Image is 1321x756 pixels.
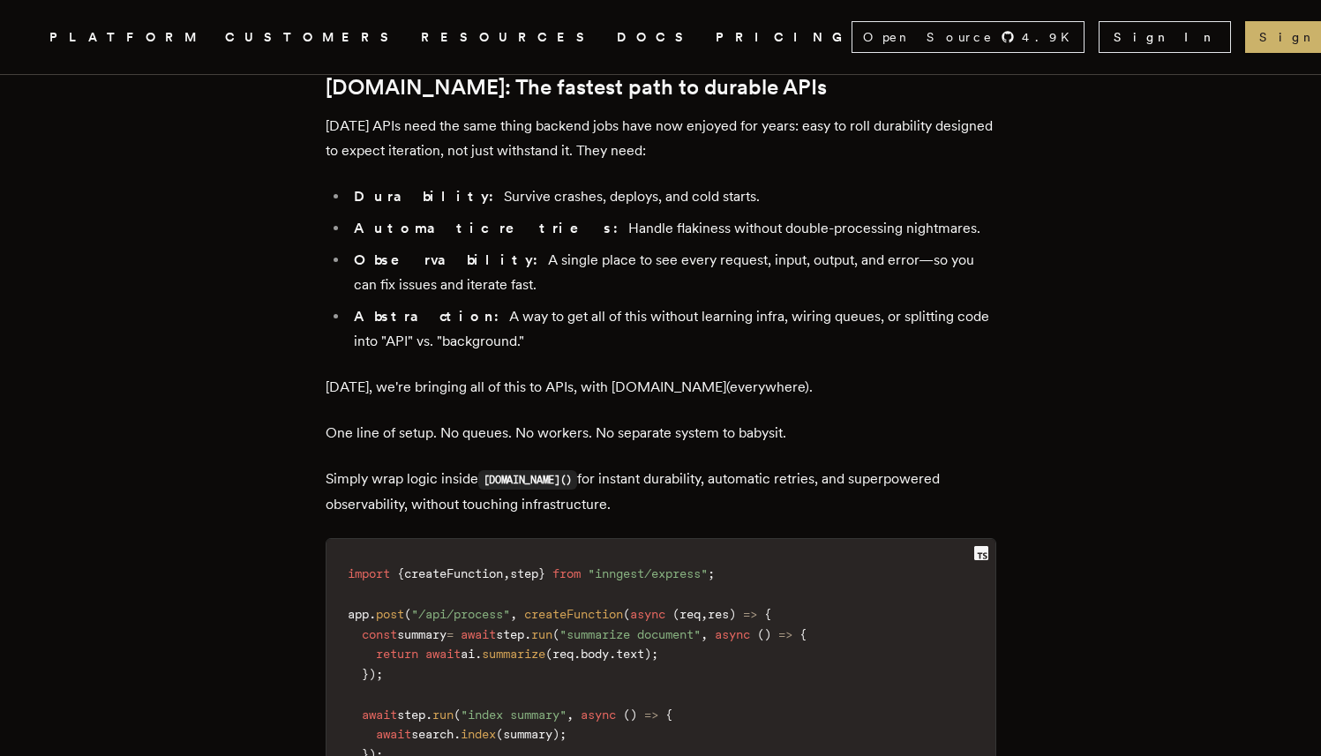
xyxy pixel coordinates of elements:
[49,26,204,49] button: PLATFORM
[326,75,996,100] h2: [DOMAIN_NAME]: The fastest path to durable APIs
[552,627,559,641] span: (
[326,467,996,517] p: Simply wrap logic inside for instant durability, automatic retries, and superpowered observabilit...
[778,627,792,641] span: =>
[531,627,552,641] span: run
[362,667,369,681] span: }
[225,26,400,49] a: CUSTOMERS
[425,707,432,722] span: .
[524,607,623,621] span: createFunction
[376,727,411,741] span: await
[354,308,509,325] strong: Abstraction:
[623,707,630,722] span: (
[461,707,567,722] span: "index summary"
[496,627,524,641] span: step
[411,607,510,621] span: "/api/process"
[461,627,496,641] span: await
[475,647,482,661] span: .
[376,667,383,681] span: ;
[362,627,397,641] span: const
[672,607,679,621] span: (
[630,607,665,621] span: async
[757,627,764,641] span: (
[454,727,461,741] span: .
[559,727,567,741] span: ;
[349,248,996,297] li: A single place to see every request, input, output, and error—so you can fix issues and iterate f...
[559,627,701,641] span: "summarize document"
[503,727,552,741] span: summary
[623,607,630,621] span: (
[552,566,581,580] span: from
[708,607,729,621] span: res
[421,26,596,49] button: RESOURCES
[348,566,390,580] span: import
[644,647,651,661] span: )
[552,647,574,661] span: req
[349,304,996,354] li: A way to get all of this without learning infra, wiring queues, or splitting code into "API" vs. ...
[538,566,545,580] span: }
[715,627,750,641] span: async
[354,251,548,268] strong: Observability:
[461,647,475,661] span: ai
[510,607,517,621] span: ,
[581,647,609,661] span: body
[764,607,771,621] span: {
[545,647,552,661] span: (
[1099,21,1231,53] a: Sign In
[411,727,454,741] span: search
[478,470,578,490] code: [DOMAIN_NAME]()
[354,220,628,236] strong: Automatic retries:
[574,647,581,661] span: .
[524,627,531,641] span: .
[581,707,616,722] span: async
[397,566,404,580] span: {
[1022,28,1080,46] span: 4.9 K
[369,667,376,681] span: )
[348,607,369,621] span: app
[764,627,771,641] span: )
[630,707,637,722] span: )
[354,188,504,205] strong: Durability:
[679,607,701,621] span: req
[397,707,425,722] span: step
[326,375,996,400] p: [DATE], we're bringing all of this to APIs, with [DOMAIN_NAME](everywhere).
[461,727,496,741] span: index
[496,727,503,741] span: (
[617,26,694,49] a: DOCS
[729,607,736,621] span: )
[503,566,510,580] span: ,
[665,707,672,722] span: {
[326,114,996,163] p: [DATE] APIs need the same thing backend jobs have now enjoyed for years: easy to roll durability ...
[349,216,996,241] li: Handle flakiness without double-processing nightmares.
[743,607,757,621] span: =>
[716,26,852,49] a: PRICING
[482,647,545,661] span: summarize
[432,707,454,722] span: run
[454,707,461,722] span: (
[651,647,658,661] span: ;
[510,566,538,580] span: step
[425,647,461,661] span: await
[701,627,708,641] span: ,
[362,707,397,722] span: await
[552,727,559,741] span: )
[863,28,994,46] span: Open Source
[701,607,708,621] span: ,
[567,707,574,722] span: ,
[708,566,715,580] span: ;
[799,627,807,641] span: {
[397,627,447,641] span: summary
[616,647,644,661] span: text
[404,566,503,580] span: createFunction
[588,566,708,580] span: "inngest/express"
[326,421,996,445] p: One line of setup. No queues. No workers. No separate system to babysit.
[376,647,418,661] span: return
[369,607,376,621] span: .
[609,647,616,661] span: .
[644,707,658,722] span: =>
[376,607,404,621] span: post
[404,607,411,621] span: (
[447,627,454,641] span: =
[349,184,996,209] li: Survive crashes, deploys, and cold starts.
